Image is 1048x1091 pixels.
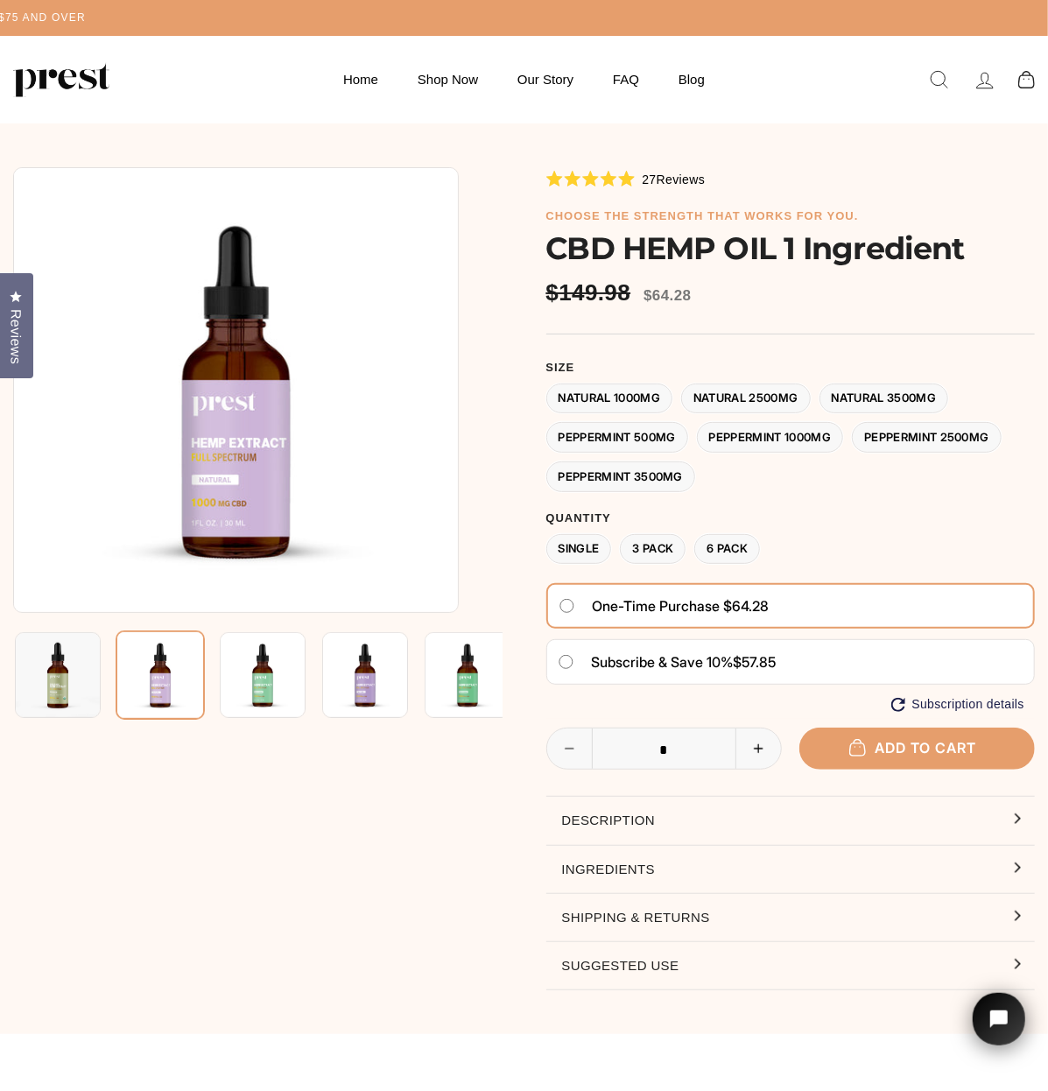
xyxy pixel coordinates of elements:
[558,655,574,669] input: Subscribe & save 10%$57.85
[546,942,1036,989] button: Suggested Use
[697,422,844,453] label: Peppermint 1000MG
[546,384,673,414] label: Natural 1000MG
[681,384,811,414] label: Natural 2500MG
[799,728,1035,769] button: Add to cart
[425,632,510,718] img: CBD HEMP OIL 1 Ingredient
[326,62,396,96] a: Home
[546,461,696,492] label: Peppermint 3500MG
[735,729,781,769] button: Increase item quantity by one
[694,534,760,565] label: 6 Pack
[547,729,781,771] input: quantity
[546,279,636,306] span: $149.98
[4,309,27,364] span: Reviews
[858,739,977,757] span: Add to cart
[546,894,1036,941] button: Shipping & Returns
[322,632,408,718] img: CBD HEMP OIL 1 Ingredient
[593,592,770,620] span: One-time purchase $64.28
[644,287,691,304] span: $64.28
[595,62,657,96] a: FAQ
[546,361,1036,375] label: Size
[891,697,1024,712] button: Subscription details
[912,697,1024,712] span: Subscription details
[400,62,496,96] a: Shop Now
[559,599,575,613] input: One-time purchase $64.28
[13,167,459,613] img: CBD HEMP OIL 1 Ingredient
[500,62,591,96] a: Our Story
[620,534,686,565] label: 3 Pack
[546,511,1036,525] label: Quantity
[546,231,1036,266] h1: CBD HEMP OIL 1 Ingredient
[116,630,205,720] img: CBD HEMP OIL 1 Ingredient
[592,653,734,671] span: Subscribe & save 10%
[547,729,593,769] button: Reduce item quantity by one
[642,172,656,187] span: 27
[661,62,722,96] a: Blog
[546,422,688,453] label: Peppermint 500MG
[546,209,1036,223] h6: choose the strength that works for you.
[546,534,612,565] label: Single
[546,797,1036,844] button: Description
[220,632,306,718] img: CBD HEMP OIL 1 Ingredient
[13,62,109,97] img: PREST ORGANICS
[734,653,777,671] span: $57.85
[15,632,101,718] img: CBD HEMP OIL 1 Ingredient
[819,384,949,414] label: Natural 3500MG
[546,846,1036,893] button: Ingredients
[950,968,1048,1091] iframe: Tidio Chat
[326,62,722,96] ul: Primary
[546,169,706,188] div: 27Reviews
[852,422,1002,453] label: Peppermint 2500MG
[657,172,706,187] span: Reviews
